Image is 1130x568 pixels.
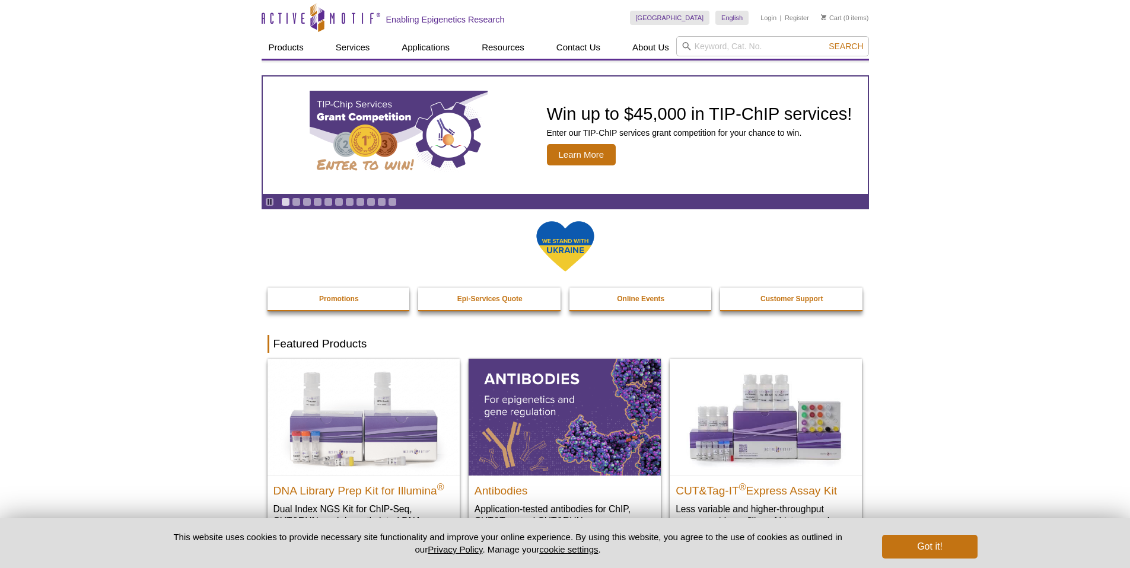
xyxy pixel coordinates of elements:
[273,503,454,539] p: Dual Index NGS Kit for ChIP-Seq, CUT&RUN, and ds methylated DNA assays.
[760,295,823,303] strong: Customer Support
[268,359,460,475] img: DNA Library Prep Kit for Illumina
[630,11,710,25] a: [GEOGRAPHIC_DATA]
[265,197,274,206] a: Toggle autoplay
[329,36,377,59] a: Services
[324,197,333,206] a: Go to slide 5
[780,11,782,25] li: |
[367,197,375,206] a: Go to slide 9
[670,359,862,538] a: CUT&Tag-IT® Express Assay Kit CUT&Tag-IT®Express Assay Kit Less variable and higher-throughput ge...
[475,503,655,527] p: Application-tested antibodies for ChIP, CUT&Tag, and CUT&RUN.
[670,359,862,475] img: CUT&Tag-IT® Express Assay Kit
[319,295,359,303] strong: Promotions
[303,197,311,206] a: Go to slide 3
[273,479,454,497] h2: DNA Library Prep Kit for Illumina
[547,144,616,165] span: Learn More
[676,503,856,527] p: Less variable and higher-throughput genome-wide profiling of histone marks​.
[262,36,311,59] a: Products
[739,481,746,492] sup: ®
[345,197,354,206] a: Go to slide 7
[268,335,863,353] h2: Featured Products
[539,544,598,554] button: cookie settings
[469,359,661,475] img: All Antibodies
[437,481,444,492] sup: ®
[760,14,776,22] a: Login
[268,359,460,550] a: DNA Library Prep Kit for Illumina DNA Library Prep Kit for Illumina® Dual Index NGS Kit for ChIP-...
[418,288,562,310] a: Epi-Services Quote
[457,295,523,303] strong: Epi-Services Quote
[310,91,488,180] img: TIP-ChIP Services Grant Competition
[268,288,411,310] a: Promotions
[428,544,482,554] a: Privacy Policy
[785,14,809,22] a: Register
[821,14,842,22] a: Cart
[882,535,977,559] button: Got it!
[536,220,595,273] img: We Stand With Ukraine
[386,14,505,25] h2: Enabling Epigenetics Research
[547,105,852,123] h2: Win up to $45,000 in TIP-ChIP services!
[475,479,655,497] h2: Antibodies
[388,197,397,206] a: Go to slide 11
[313,197,322,206] a: Go to slide 4
[394,36,457,59] a: Applications
[153,531,863,556] p: This website uses cookies to provide necessary site functionality and improve your online experie...
[569,288,713,310] a: Online Events
[292,197,301,206] a: Go to slide 2
[549,36,607,59] a: Contact Us
[281,197,290,206] a: Go to slide 1
[715,11,749,25] a: English
[356,197,365,206] a: Go to slide 8
[475,36,531,59] a: Resources
[263,76,868,194] a: TIP-ChIP Services Grant Competition Win up to $45,000 in TIP-ChIP services! Enter our TIP-ChIP se...
[825,41,867,52] button: Search
[676,36,869,56] input: Keyword, Cat. No.
[469,359,661,538] a: All Antibodies Antibodies Application-tested antibodies for ChIP, CUT&Tag, and CUT&RUN.
[625,36,676,59] a: About Us
[720,288,864,310] a: Customer Support
[335,197,343,206] a: Go to slide 6
[377,197,386,206] a: Go to slide 10
[547,127,852,138] p: Enter our TIP-ChIP services grant competition for your chance to win.
[263,76,868,194] article: TIP-ChIP Services Grant Competition
[829,42,863,51] span: Search
[617,295,664,303] strong: Online Events
[821,14,826,20] img: Your Cart
[676,479,856,497] h2: CUT&Tag-IT Express Assay Kit
[821,11,869,25] li: (0 items)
